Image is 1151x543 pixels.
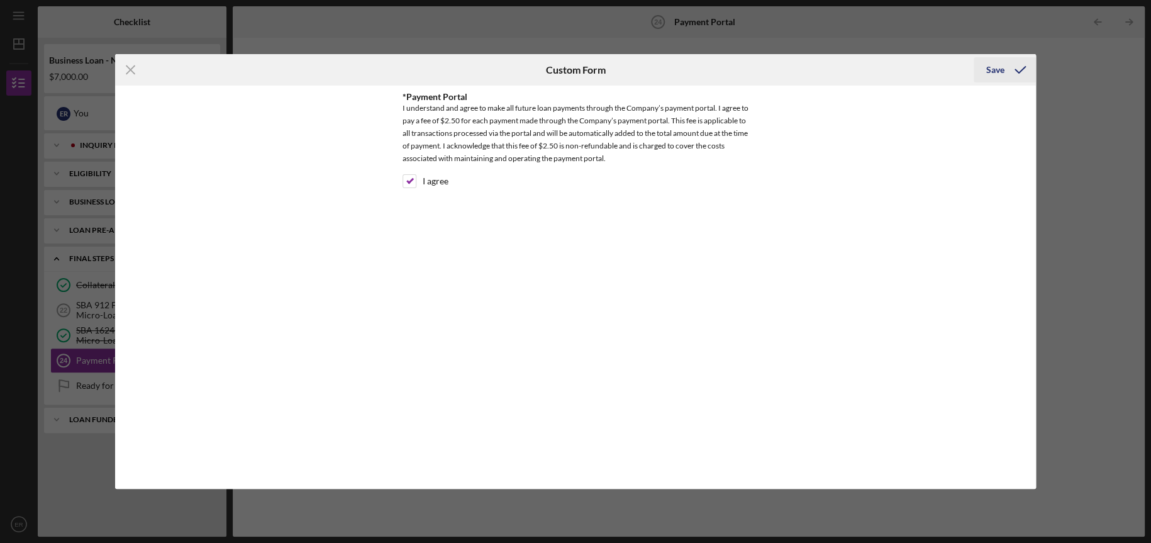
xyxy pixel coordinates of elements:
div: Save [986,57,1004,82]
button: Save [974,57,1036,82]
h6: Custom Form [546,64,606,76]
div: *Payment Portal [403,92,748,102]
label: I agree [423,175,448,188]
div: I understand and agree to make all future loan payments through the Company’s payment portal. I a... [403,102,748,168]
